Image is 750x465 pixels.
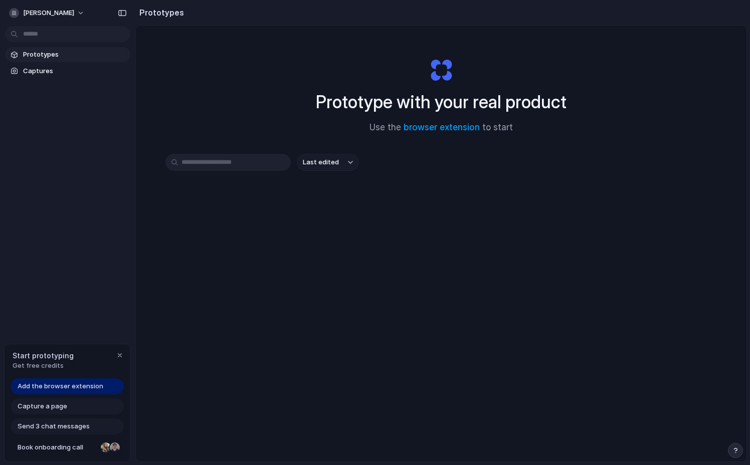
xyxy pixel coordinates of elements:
[5,64,130,79] a: Captures
[316,89,567,115] h1: Prototype with your real product
[5,5,90,21] button: [PERSON_NAME]
[11,439,124,455] a: Book onboarding call
[369,121,513,134] span: Use the to start
[404,122,480,132] a: browser extension
[297,154,359,171] button: Last edited
[13,361,74,371] span: Get free credits
[18,381,103,391] span: Add the browser extension
[18,442,97,452] span: Book onboarding call
[18,401,67,411] span: Capture a page
[23,50,126,60] span: Prototypes
[135,7,184,19] h2: Prototypes
[303,157,339,167] span: Last edited
[23,8,74,18] span: [PERSON_NAME]
[11,378,124,394] a: Add the browser extension
[13,350,74,361] span: Start prototyping
[23,66,126,76] span: Captures
[5,47,130,62] a: Prototypes
[109,441,121,453] div: Christian Iacullo
[100,441,112,453] div: Nicole Kubica
[18,421,90,431] span: Send 3 chat messages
